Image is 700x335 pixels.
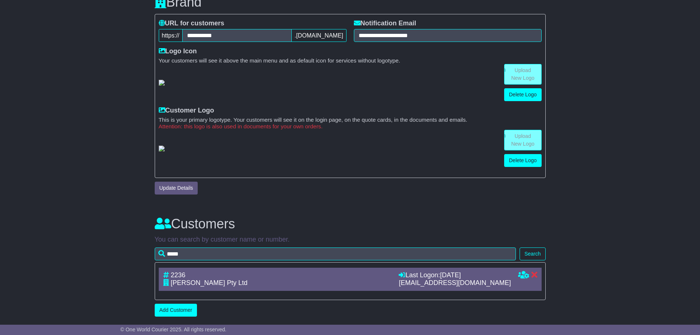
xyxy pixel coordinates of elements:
[354,19,416,28] label: Notification Email
[520,247,545,260] button: Search
[155,304,197,317] a: Add Customer
[399,279,511,287] div: [EMAIL_ADDRESS][DOMAIN_NAME]
[171,271,186,279] span: 2236
[159,107,214,115] label: Customer Logo
[504,130,542,150] a: Upload New Logo
[121,327,227,332] span: © One World Courier 2025. All rights reserved.
[159,146,165,152] img: GetCustomerLogo
[159,19,225,28] label: URL for customers
[399,271,511,279] div: Last Logon:
[159,123,542,130] small: Attention: this logo is also used in documents for your own orders.
[159,57,542,64] small: Your customers will see it above the main menu and as default icon for services without logotype.
[504,154,542,167] a: Delete Logo
[291,29,346,42] span: .[DOMAIN_NAME]
[504,88,542,101] a: Delete Logo
[155,182,198,195] button: Update Details
[155,236,546,244] p: You can search by customer name or number.
[155,217,546,231] h3: Customers
[440,271,461,279] span: [DATE]
[159,47,197,56] label: Logo Icon
[159,29,183,42] span: https://
[159,117,542,123] small: This is your primary logotype. Your customers will see it on the login page, on the quote cards, ...
[504,64,542,85] a: Upload New Logo
[171,279,248,286] span: [PERSON_NAME] Pty Ltd
[159,80,165,86] img: GetResellerIconLogo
